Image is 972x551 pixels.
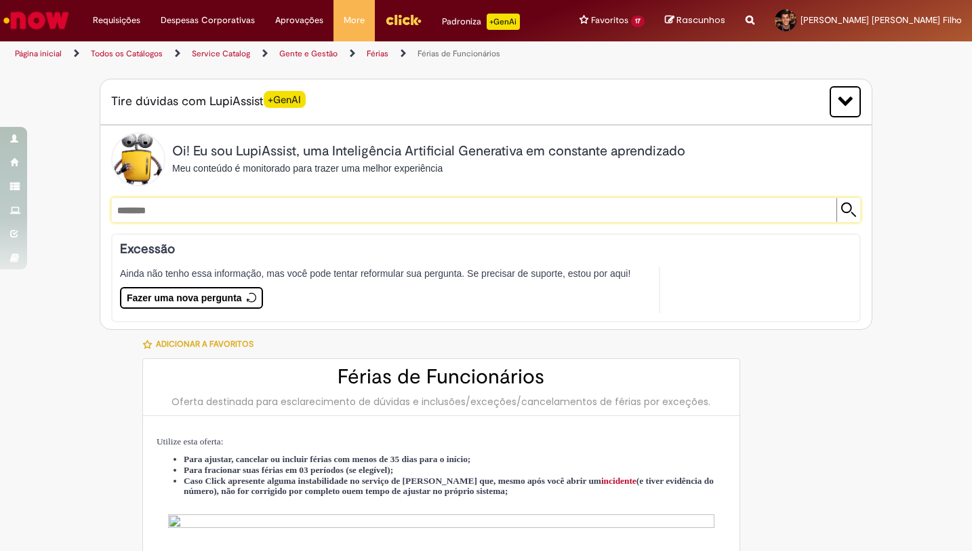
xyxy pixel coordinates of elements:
div: Oferta destinada para esclarecimento de dúvidas e inclusões/exceções/cancelamentos de férias por ... [157,395,726,408]
div: Padroniza [442,14,520,30]
strong: em tempo de ajustar no próprio sistema; [352,486,508,496]
span: Requisições [93,14,140,27]
a: Todos os Catálogos [91,48,163,59]
p: Ainda não tenho essa informação, mas você pode tentar reformular sua pergunta. Se precisar de sup... [120,267,649,280]
a: Página inicial [15,48,62,59]
h2: Oi! Eu sou LupiAssist, uma Inteligência Artificial Generativa em constante aprendizado [172,144,685,159]
span: Para fracionar suas férias em 03 períodos (se elegível); [184,465,393,475]
span: +GenAI [264,91,306,108]
span: Meu conteúdo é monitorado para trazer uma melhor experiência [172,163,443,174]
span: Aprovações [275,14,323,27]
span: Rascunhos [676,14,725,26]
span: Para ajustar, cancelar ou incluir férias com menos de 35 dias para o início; [184,454,470,464]
span: [PERSON_NAME] [PERSON_NAME] Filho [801,14,962,26]
ul: Trilhas de página [10,41,638,66]
p: +GenAi [487,14,520,30]
h2: Férias de Funcionários [157,366,726,388]
a: Gente e Gestão [279,48,338,59]
a: Férias [367,48,388,59]
span: More [344,14,365,27]
img: Lupi [111,132,165,187]
span: 17 [631,16,645,27]
span: Despesas Corporativas [161,14,255,27]
a: incidente [601,476,636,486]
button: Fazer uma nova pergunta [120,287,263,309]
img: click_logo_yellow_360x200.png [385,9,422,30]
a: Service Catalog [192,48,250,59]
h3: Excessão [120,242,840,256]
a: Férias de Funcionários [418,48,500,59]
span: Caso Click apresente alguma instabilidade no serviço de [PERSON_NAME] que, mesmo após você abrir ... [184,476,714,497]
img: ServiceNow [1,7,71,34]
span: Adicionar a Favoritos [156,339,254,349]
span: Favoritos [591,14,628,27]
input: Submit [836,198,860,222]
a: Rascunhos [665,14,725,27]
span: Tire dúvidas com LupiAssist [111,93,306,110]
button: Adicionar a Favoritos [142,330,261,358]
span: Utilize esta oferta: [157,436,223,446]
